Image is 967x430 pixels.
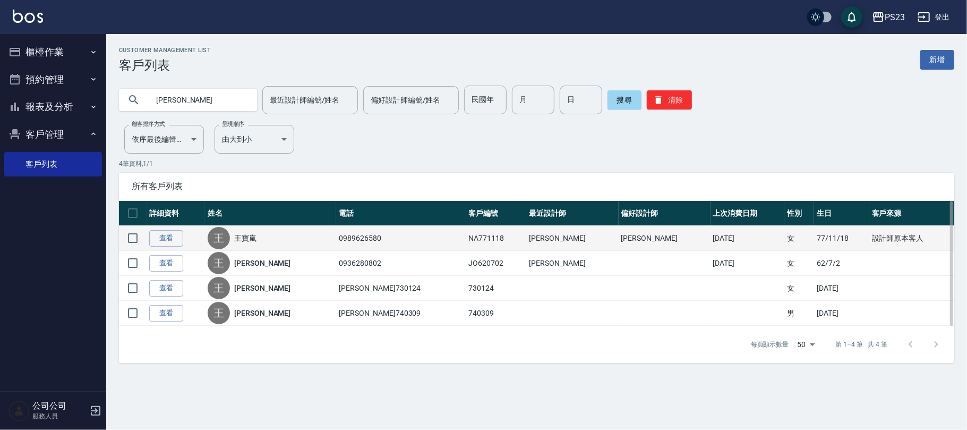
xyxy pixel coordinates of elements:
[920,50,954,70] a: 新增
[526,251,618,276] td: [PERSON_NAME]
[793,330,819,359] div: 50
[466,226,527,251] td: NA771118
[119,159,954,168] p: 4 筆資料, 1 / 1
[132,181,942,192] span: 所有客戶列表
[647,90,692,109] button: 清除
[466,276,527,301] td: 730124
[466,201,527,226] th: 客戶編號
[8,400,30,421] img: Person
[13,10,43,23] img: Logo
[711,226,784,251] td: [DATE]
[4,93,102,121] button: 報表及分析
[32,411,87,421] p: 服務人員
[205,201,336,226] th: 姓名
[132,120,165,128] label: 顧客排序方式
[234,258,290,268] a: [PERSON_NAME]
[336,226,466,251] td: 0989626580
[784,201,814,226] th: 性別
[619,201,711,226] th: 偏好設計師
[751,340,789,349] p: 每頁顯示數量
[149,255,183,272] a: 查看
[149,230,183,247] a: 查看
[208,252,230,274] div: 王
[814,276,869,301] td: [DATE]
[124,125,204,154] div: 依序最後編輯時間
[869,201,954,226] th: 客戶來源
[234,283,290,293] a: [PERSON_NAME]
[868,6,909,28] button: PS23
[607,90,641,109] button: 搜尋
[149,305,183,322] a: 查看
[208,277,230,299] div: 王
[336,276,466,301] td: [PERSON_NAME]730124
[222,120,244,128] label: 呈現順序
[526,226,618,251] td: [PERSON_NAME]
[215,125,294,154] div: 由大到小
[784,301,814,326] td: 男
[885,11,905,24] div: PS23
[869,226,954,251] td: 設計師原本客人
[814,251,869,276] td: 62/7/2
[4,152,102,176] a: 客戶列表
[208,227,230,249] div: 王
[784,226,814,251] td: 女
[4,38,102,66] button: 櫃檯作業
[841,6,862,28] button: save
[814,226,869,251] td: 77/11/18
[619,226,711,251] td: [PERSON_NAME]
[4,66,102,94] button: 預約管理
[784,251,814,276] td: 女
[234,233,256,243] a: 王寶嵐
[336,251,466,276] td: 0936280802
[149,280,183,297] a: 查看
[466,301,527,326] td: 740309
[836,340,887,349] p: 第 1–4 筆 共 4 筆
[336,301,466,326] td: [PERSON_NAME]740309
[4,121,102,148] button: 客戶管理
[466,251,527,276] td: JO620702
[149,86,249,114] input: 搜尋關鍵字
[814,201,869,226] th: 生日
[119,47,211,54] h2: Customer Management List
[814,301,869,326] td: [DATE]
[784,276,814,301] td: 女
[32,401,87,411] h5: 公司公司
[234,308,290,318] a: [PERSON_NAME]
[526,201,618,226] th: 最近設計師
[711,201,784,226] th: 上次消費日期
[208,302,230,324] div: 王
[147,201,205,226] th: 詳細資料
[336,201,466,226] th: 電話
[913,7,954,27] button: 登出
[711,251,784,276] td: [DATE]
[119,58,211,73] h3: 客戶列表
